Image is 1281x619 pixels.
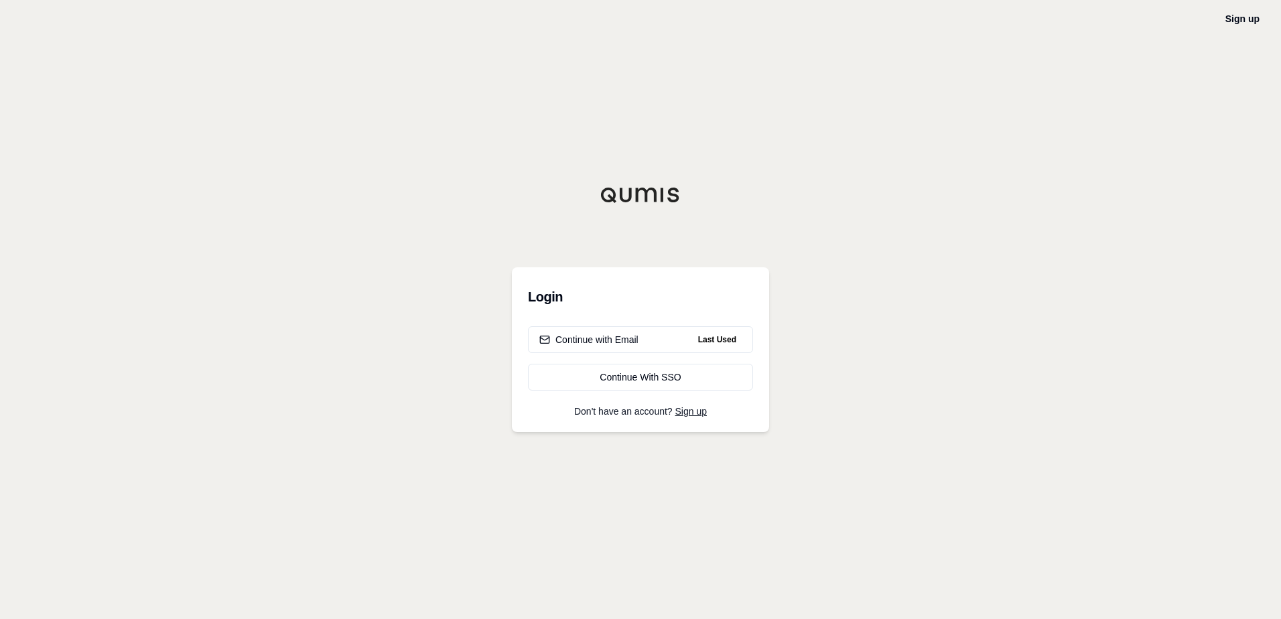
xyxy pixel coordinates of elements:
[528,326,753,353] button: Continue with EmailLast Used
[1225,13,1260,24] a: Sign up
[539,370,742,384] div: Continue With SSO
[539,333,638,346] div: Continue with Email
[528,407,753,416] p: Don't have an account?
[528,364,753,391] a: Continue With SSO
[693,332,742,348] span: Last Used
[675,406,707,417] a: Sign up
[528,283,753,310] h3: Login
[600,187,681,203] img: Qumis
